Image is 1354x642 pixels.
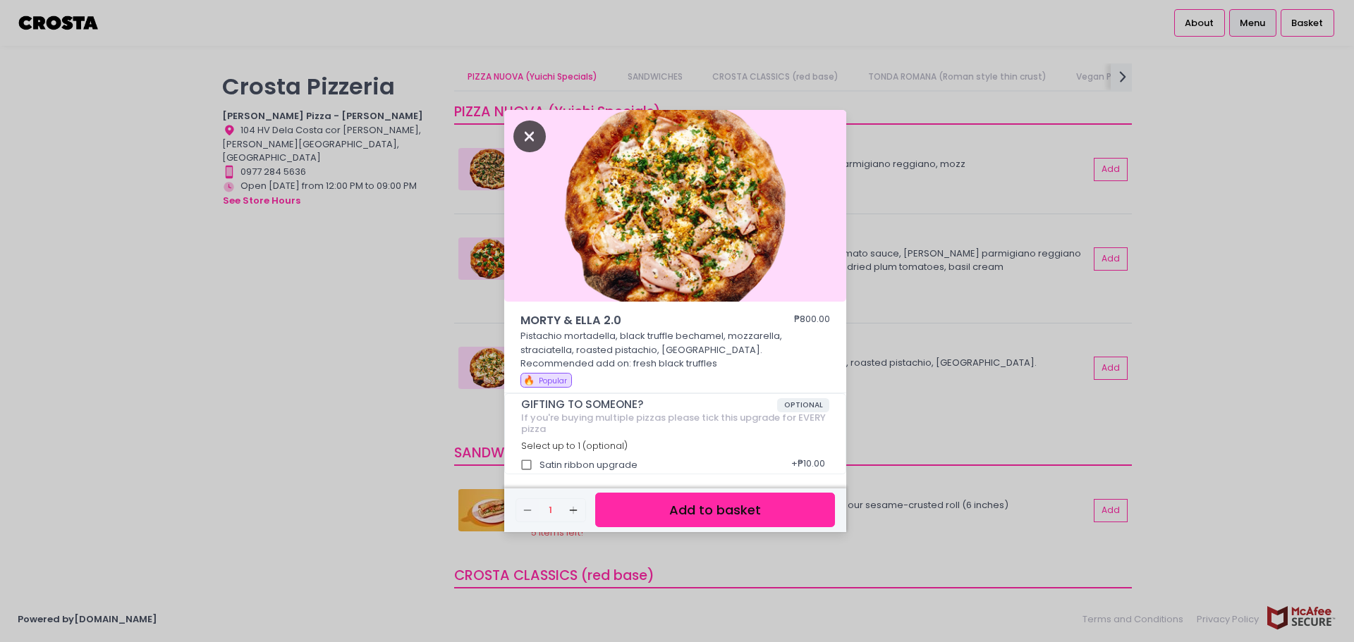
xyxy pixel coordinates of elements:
span: 🔥 [523,374,535,387]
span: Select up to 1 (optional) [521,440,628,452]
span: OPTIONAL [777,398,830,412]
span: MORTY & ELLA 2.0 [520,312,753,329]
button: Add to basket [595,493,835,527]
p: Pistachio mortadella, black truffle bechamel, mozzarella, straciatella, roasted pistachio, [GEOGR... [520,329,831,371]
span: GIFTING TO SOMEONE? [521,398,777,411]
div: ₱800.00 [794,312,830,329]
img: MORTY & ELLA 2.0 [504,110,846,302]
div: If you're buying multiple pizzas please tick this upgrade for EVERY pizza [521,412,830,434]
span: Popular [539,376,567,386]
button: Close [513,128,546,142]
div: + ₱10.00 [786,452,829,479]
